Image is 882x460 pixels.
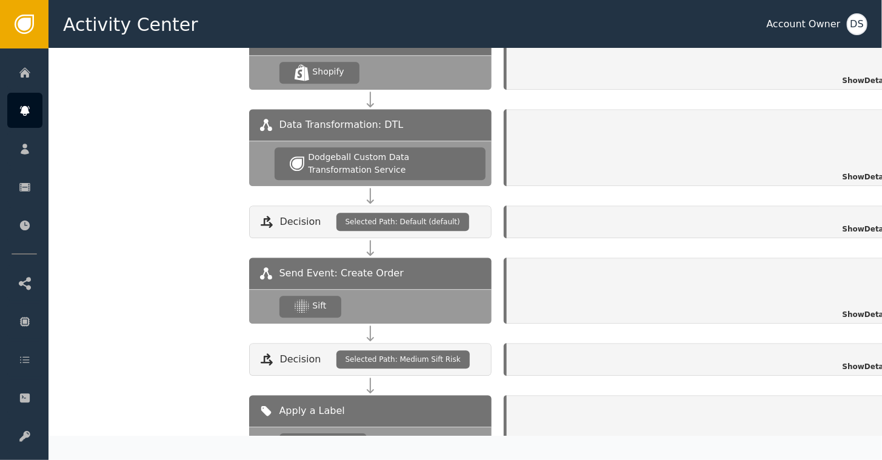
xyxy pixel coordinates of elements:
[767,17,841,32] div: Account Owner
[313,65,344,78] div: Shopify
[280,352,321,367] span: Decision
[279,266,404,281] span: Send Event: Create Order
[63,11,198,38] span: Activity Center
[308,151,470,176] div: Dodgeball Custom Data Transformation Service
[847,13,867,35] button: DS
[279,404,345,418] span: Apply a Label
[346,216,460,227] span: Selected Path: Default (default)
[313,299,327,312] div: Sift
[279,118,404,132] span: Data Transformation: DTL
[279,433,367,453] div: Apply a Label
[280,215,321,229] span: Decision
[346,354,461,365] span: Selected Path: Medium Sift Risk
